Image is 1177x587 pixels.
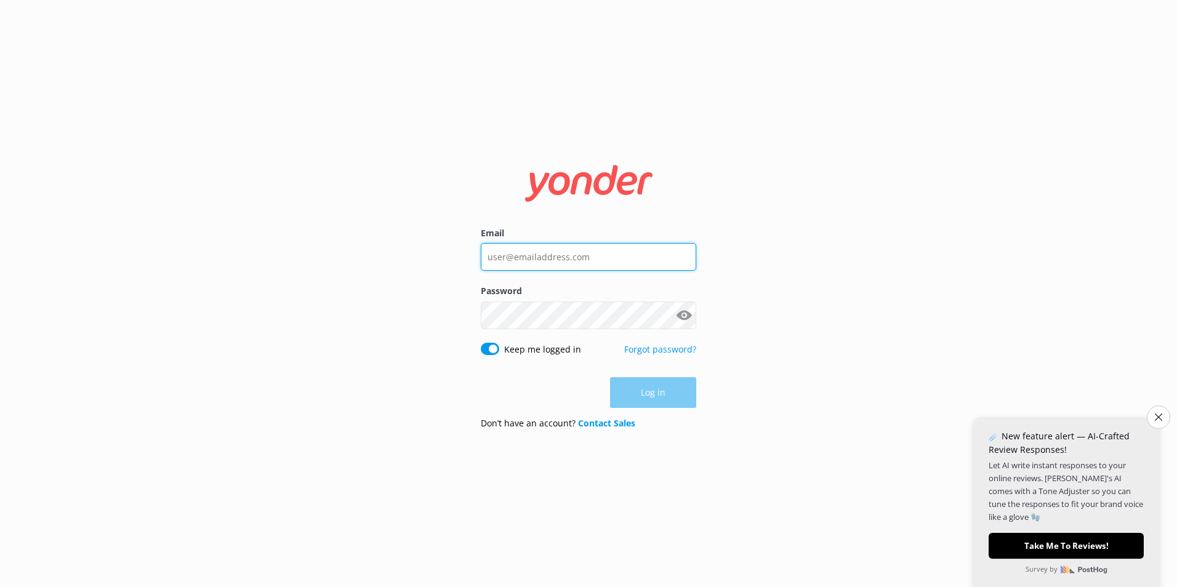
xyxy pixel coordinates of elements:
a: Contact Sales [578,417,635,429]
label: Password [481,284,696,298]
label: Email [481,226,696,240]
input: user@emailaddress.com [481,243,696,271]
a: Forgot password? [624,343,696,355]
label: Keep me logged in [504,343,581,356]
p: Don’t have an account? [481,417,635,430]
button: Show password [672,303,696,327]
